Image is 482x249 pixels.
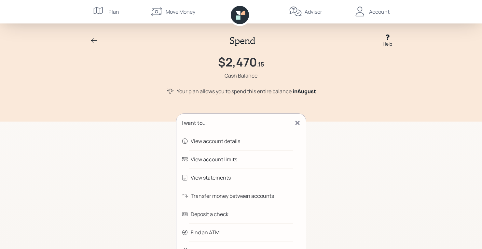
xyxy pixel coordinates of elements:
div: View account limits [191,155,237,163]
div: Cash Balance [225,72,257,80]
div: View statements [191,174,231,182]
h2: Spend [229,35,255,46]
div: Help [383,40,392,47]
h1: $2,470 [218,55,257,69]
div: Your plan allows you to spend this entire balance [177,87,316,95]
h4: .15 [257,61,264,68]
div: Transfer money between accounts [191,192,274,200]
div: Advisor [305,8,322,16]
div: Find an ATM [191,228,219,236]
div: Account [369,8,390,16]
div: Plan [108,8,119,16]
div: Deposit a check [191,210,228,218]
span: in August [293,88,316,95]
div: Move Money [166,8,195,16]
div: I want to... [182,119,207,127]
div: View account details [191,137,240,145]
